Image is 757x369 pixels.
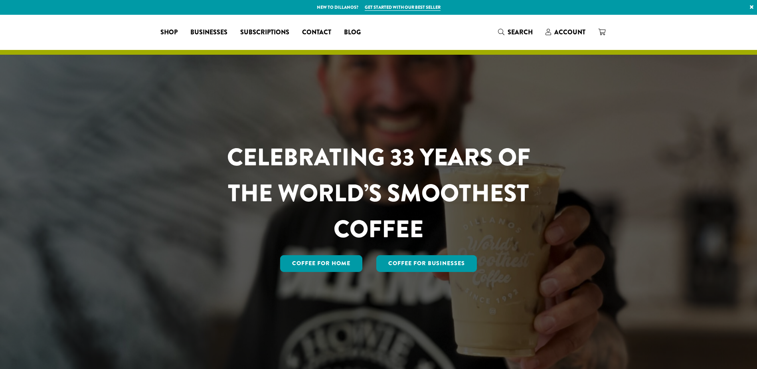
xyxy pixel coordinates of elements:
span: Businesses [190,28,227,38]
span: Contact [302,28,331,38]
span: Subscriptions [240,28,289,38]
a: Coffee For Businesses [376,255,477,272]
span: Search [508,28,533,37]
a: Coffee for Home [280,255,362,272]
span: Shop [160,28,178,38]
span: Blog [344,28,361,38]
a: Get started with our best seller [365,4,441,11]
h1: CELEBRATING 33 YEARS OF THE WORLD’S SMOOTHEST COFFEE [204,139,554,247]
a: Shop [154,26,184,39]
a: Search [492,26,539,39]
span: Account [554,28,585,37]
